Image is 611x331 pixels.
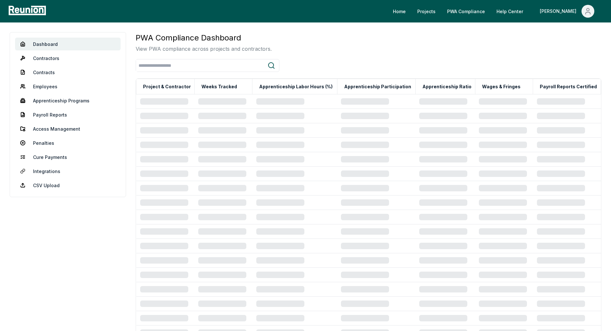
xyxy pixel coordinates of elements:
a: Penalties [15,136,121,149]
button: Weeks Tracked [200,80,238,93]
a: Help Center [491,5,528,18]
a: Access Management [15,122,121,135]
button: Project & Contractor [142,80,192,93]
a: Integrations [15,165,121,178]
a: Employees [15,80,121,93]
button: Apprenticeship Ratio [421,80,473,93]
a: Contractors [15,52,121,65]
a: Dashboard [15,38,121,50]
button: Wages & Fringes [481,80,522,93]
a: Projects [412,5,441,18]
button: [PERSON_NAME] [535,5,599,18]
p: View PWA compliance across projects and contractors. [136,45,272,53]
button: Payroll Reports Certified [539,80,598,93]
button: Apprenticeship Participation [343,80,412,93]
nav: Main [388,5,605,18]
a: Apprenticeship Programs [15,94,121,107]
button: Apprenticeship Labor Hours (%) [258,80,334,93]
div: [PERSON_NAME] [540,5,579,18]
a: CSV Upload [15,179,121,192]
a: Cure Payments [15,151,121,163]
a: Home [388,5,411,18]
a: PWA Compliance [442,5,490,18]
a: Contracts [15,66,121,79]
h3: PWA Compliance Dashboard [136,32,272,44]
a: Payroll Reports [15,108,121,121]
